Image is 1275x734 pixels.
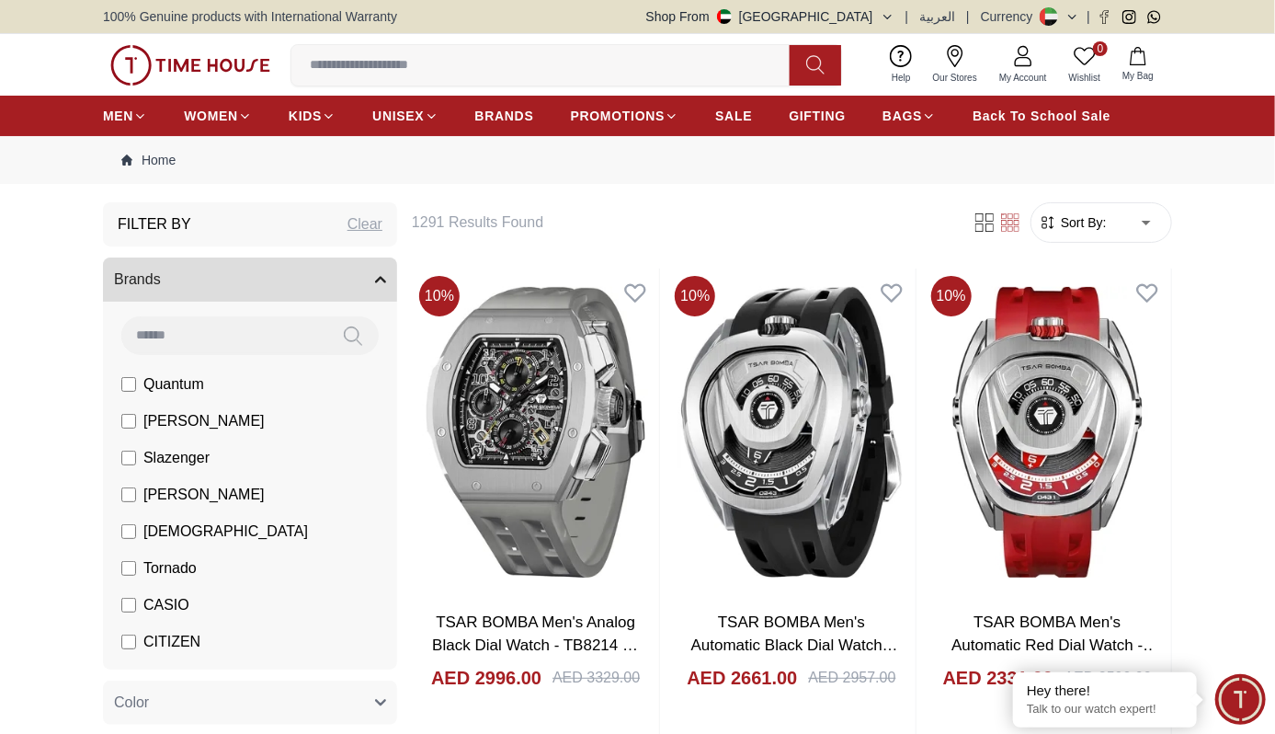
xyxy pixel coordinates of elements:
[905,7,909,26] span: |
[412,269,659,596] img: TSAR BOMBA Men's Analog Black Dial Watch - TB8214 C-Grey
[1027,702,1183,717] p: Talk to our watch expert!
[143,594,189,616] span: CASIO
[143,521,308,543] span: [DEMOGRAPHIC_DATA]
[1093,41,1108,56] span: 0
[973,99,1110,132] a: Back To School Sale
[966,7,970,26] span: |
[571,99,679,132] a: PROMOTIONS
[1087,7,1090,26] span: |
[992,71,1054,85] span: My Account
[103,99,147,132] a: MEN
[715,99,752,132] a: SALE
[143,631,200,653] span: CITIZEN
[431,665,541,691] h4: AED 2996.00
[924,269,1171,596] img: TSAR BOMBA Men's Automatic Red Dial Watch - TB8213A-04 SET
[1215,674,1266,725] div: Chat Widget
[973,107,1110,125] span: Back To School Sale
[110,45,270,86] img: ...
[432,614,639,678] a: TSAR BOMBA Men's Analog Black Dial Watch - TB8214 C-Grey
[121,451,136,465] input: Slazenger
[808,667,895,689] div: AED 2957.00
[412,212,950,234] h6: 1291 Results Found
[475,99,534,132] a: BRANDS
[121,635,136,649] input: CITIZEN
[926,71,985,85] span: Our Stores
[884,71,918,85] span: Help
[103,681,397,725] button: Color
[184,107,238,125] span: WOMEN
[121,598,136,613] input: CASIO
[646,7,894,26] button: Shop From[GEOGRAPHIC_DATA]
[981,7,1041,26] div: Currency
[1058,41,1111,88] a: 0Wishlist
[715,107,752,125] span: SALE
[943,665,1053,691] h4: AED 2331.00
[121,377,136,392] input: Quantum
[114,269,161,291] span: Brands
[1111,43,1165,86] button: My Bag
[931,276,972,316] span: 10 %
[951,614,1158,678] a: TSAR BOMBA Men's Automatic Red Dial Watch - TB8213A-04 SET
[1115,69,1161,83] span: My Bag
[143,557,197,579] span: Tornado
[1064,667,1152,689] div: AED 2590.00
[919,7,955,26] button: العربية
[1057,213,1107,232] span: Sort By:
[571,107,666,125] span: PROMOTIONS
[1027,682,1183,700] div: Hey there!
[675,276,715,316] span: 10 %
[881,41,922,88] a: Help
[103,258,397,302] button: Brands
[103,107,133,125] span: MEN
[347,213,382,235] div: Clear
[372,99,438,132] a: UNISEX
[143,447,210,469] span: Slazenger
[667,269,915,596] img: TSAR BOMBA Men's Automatic Black Dial Watch - TB8213A-06 SET
[121,524,136,539] input: [DEMOGRAPHIC_DATA]
[121,561,136,576] input: Tornado
[143,410,265,432] span: [PERSON_NAME]
[143,373,204,396] span: Quantum
[103,7,397,26] span: 100% Genuine products with International Warranty
[687,665,797,691] h4: AED 2661.00
[143,668,195,690] span: GUESS
[882,99,936,132] a: BAGS
[184,99,252,132] a: WOMEN
[289,107,322,125] span: KIDS
[121,151,176,169] a: Home
[1039,213,1107,232] button: Sort By:
[143,484,265,506] span: [PERSON_NAME]
[289,99,336,132] a: KIDS
[882,107,922,125] span: BAGS
[1098,10,1111,24] a: Facebook
[789,107,846,125] span: GIFTING
[121,414,136,429] input: [PERSON_NAME]
[789,99,846,132] a: GIFTING
[691,614,898,678] a: TSAR BOMBA Men's Automatic Black Dial Watch - TB8213A-06 SET
[103,136,1172,184] nav: Breadcrumb
[1122,10,1136,24] a: Instagram
[552,667,640,689] div: AED 3329.00
[372,107,424,125] span: UNISEX
[118,213,191,235] h3: Filter By
[114,692,149,714] span: Color
[1062,71,1108,85] span: Wishlist
[1147,10,1161,24] a: Whatsapp
[717,9,732,24] img: United Arab Emirates
[475,107,534,125] span: BRANDS
[419,276,460,316] span: 10 %
[922,41,988,88] a: Our Stores
[121,487,136,502] input: [PERSON_NAME]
